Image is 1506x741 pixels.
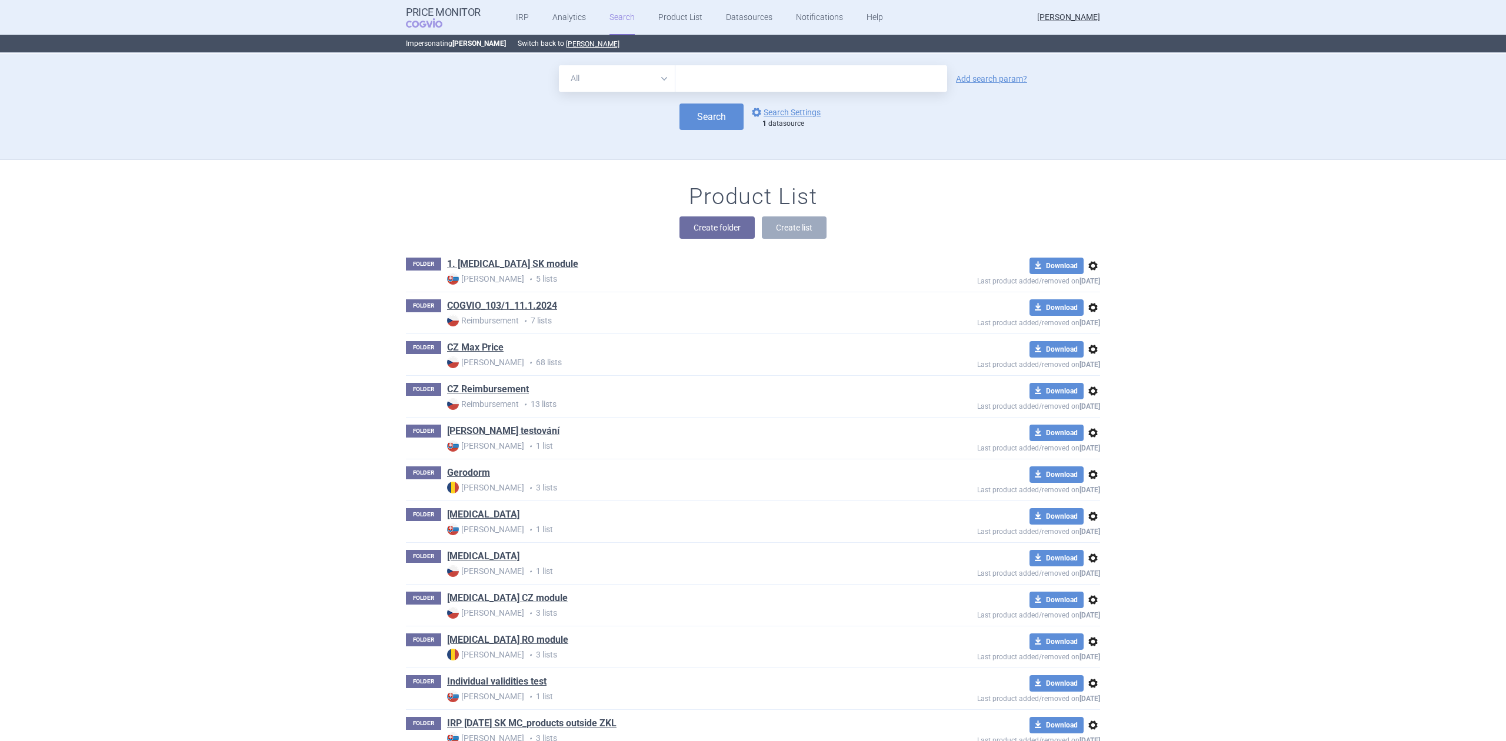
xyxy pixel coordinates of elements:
p: FOLDER [406,425,441,438]
h1: CZ Reimbursement [447,383,529,398]
h1: Individual validities test [447,675,547,690]
p: 3 lists [447,482,892,494]
strong: [DATE] [1079,486,1100,494]
h1: CZ Max Price [447,341,504,356]
img: SK [447,523,459,535]
strong: [DATE] [1079,361,1100,369]
strong: [PERSON_NAME] [447,523,524,535]
img: RO [447,482,459,493]
a: COGVIO_103/1_11.1.2024 [447,299,557,312]
h1: Humira [447,550,519,565]
strong: [PERSON_NAME] [447,649,524,660]
p: FOLDER [406,299,441,312]
p: 3 lists [447,607,892,619]
img: RO [447,649,459,660]
p: Last product added/removed on [892,692,1100,703]
i: • [524,440,536,452]
p: Last product added/removed on [892,608,1100,619]
a: [MEDICAL_DATA] RO module [447,633,568,646]
button: Download [1029,550,1084,566]
strong: [PERSON_NAME] [447,273,524,285]
a: CZ Max Price [447,341,504,354]
img: CZ [447,398,459,410]
p: 1 list [447,690,892,703]
button: Search [679,104,744,130]
i: • [519,315,531,327]
strong: [PERSON_NAME] [447,356,524,368]
img: CZ [447,565,459,577]
p: 13 lists [447,398,892,410]
p: Last product added/removed on [892,358,1100,369]
i: • [519,399,531,410]
p: FOLDER [406,550,441,563]
img: CZ [447,607,459,619]
strong: [DATE] [1079,653,1100,661]
p: 1 list [447,565,892,578]
strong: [PERSON_NAME] [452,39,506,48]
button: [PERSON_NAME] [566,39,619,49]
i: • [524,566,536,578]
button: Download [1029,592,1084,608]
button: Download [1029,258,1084,274]
p: Last product added/removed on [892,399,1100,410]
strong: Reimbursement [447,315,519,326]
a: [PERSON_NAME] testování [447,425,559,438]
strong: [PERSON_NAME] [447,565,524,577]
h1: IRP 1.7.2025 SK MC_products outside ZKL [447,717,617,732]
p: 68 lists [447,356,892,369]
p: FOLDER [406,466,441,479]
span: COGVIO [406,18,459,28]
a: 1. [MEDICAL_DATA] SK module [447,258,578,271]
strong: Reimbursement [447,398,519,410]
button: Create list [762,216,827,239]
strong: [PERSON_NAME] [447,690,524,702]
p: Last product added/removed on [892,274,1100,285]
a: Add search param? [956,75,1027,83]
p: Last product added/removed on [892,525,1100,536]
a: Individual validities test [447,675,547,688]
i: • [524,691,536,703]
button: Download [1029,633,1084,650]
p: FOLDER [406,592,441,605]
h1: Product List [689,183,817,211]
p: 5 lists [447,273,892,285]
p: 3 lists [447,649,892,661]
h1: Eli testování [447,425,559,440]
h1: COGVIO_103/1_11.1.2024 [447,299,557,315]
h1: Gerodorm [447,466,490,482]
i: • [524,649,536,661]
i: • [524,482,536,494]
strong: [DATE] [1079,611,1100,619]
button: Download [1029,466,1084,483]
p: FOLDER [406,717,441,730]
strong: [DATE] [1079,444,1100,452]
a: [MEDICAL_DATA] [447,550,519,563]
h1: 1. Humira SK module [447,258,578,273]
strong: [PERSON_NAME] [447,607,524,619]
p: 1 list [447,440,892,452]
p: Last product added/removed on [892,650,1100,661]
i: • [524,608,536,619]
strong: Price Monitor [406,6,481,18]
a: [MEDICAL_DATA] CZ module [447,592,568,605]
i: • [524,524,536,536]
a: IRP [DATE] SK MC_products outside ZKL [447,717,617,730]
p: FOLDER [406,508,441,521]
h1: Humira RO module [447,633,568,649]
p: 1 list [447,523,892,536]
p: Last product added/removed on [892,316,1100,327]
i: • [524,273,536,285]
h1: Humira [447,508,519,523]
a: Search Settings [749,105,821,119]
button: Download [1029,383,1084,399]
button: Download [1029,508,1084,525]
p: FOLDER [406,341,441,354]
p: 7 lists [447,315,892,327]
strong: 1 [762,119,767,128]
p: Last product added/removed on [892,566,1100,578]
p: Impersonating Switch back to [406,35,1100,52]
img: CZ [447,356,459,368]
strong: [DATE] [1079,402,1100,410]
button: Download [1029,299,1084,316]
strong: [DATE] [1079,528,1100,536]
